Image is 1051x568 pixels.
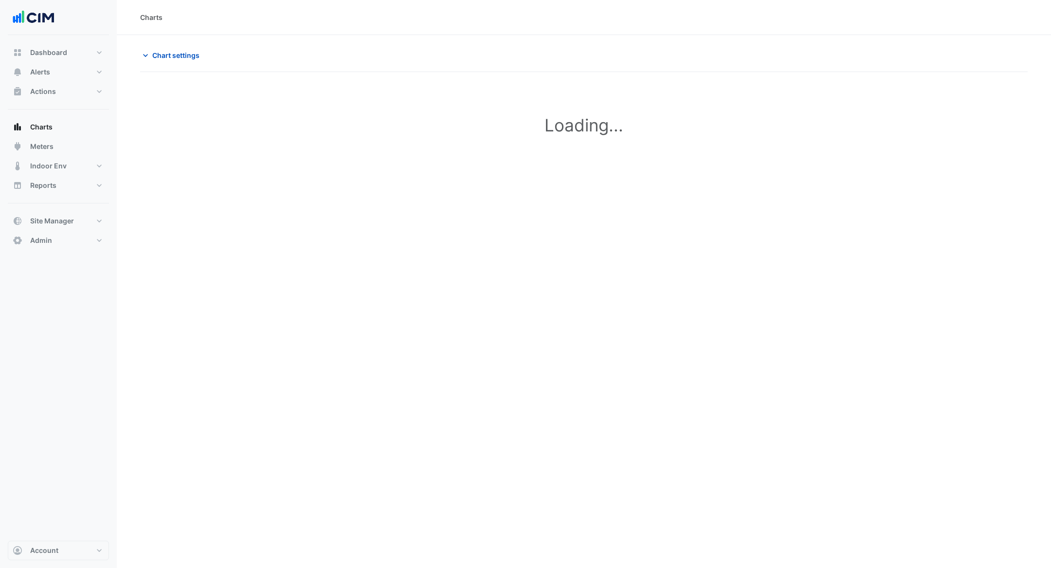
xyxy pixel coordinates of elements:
[30,48,67,57] span: Dashboard
[30,67,50,77] span: Alerts
[12,8,55,27] img: Company Logo
[162,115,1006,135] h1: Loading...
[8,82,109,101] button: Actions
[30,87,56,96] span: Actions
[8,156,109,176] button: Indoor Env
[13,142,22,151] app-icon: Meters
[13,216,22,226] app-icon: Site Manager
[8,211,109,231] button: Site Manager
[30,181,56,190] span: Reports
[13,161,22,171] app-icon: Indoor Env
[152,50,199,60] span: Chart settings
[140,12,163,22] div: Charts
[30,216,74,226] span: Site Manager
[140,47,206,64] button: Chart settings
[13,48,22,57] app-icon: Dashboard
[13,181,22,190] app-icon: Reports
[8,137,109,156] button: Meters
[30,161,67,171] span: Indoor Env
[8,62,109,82] button: Alerts
[8,541,109,560] button: Account
[8,176,109,195] button: Reports
[8,43,109,62] button: Dashboard
[8,117,109,137] button: Charts
[8,231,109,250] button: Admin
[13,236,22,245] app-icon: Admin
[30,142,54,151] span: Meters
[13,122,22,132] app-icon: Charts
[13,67,22,77] app-icon: Alerts
[30,236,52,245] span: Admin
[30,122,53,132] span: Charts
[30,546,58,555] span: Account
[13,87,22,96] app-icon: Actions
